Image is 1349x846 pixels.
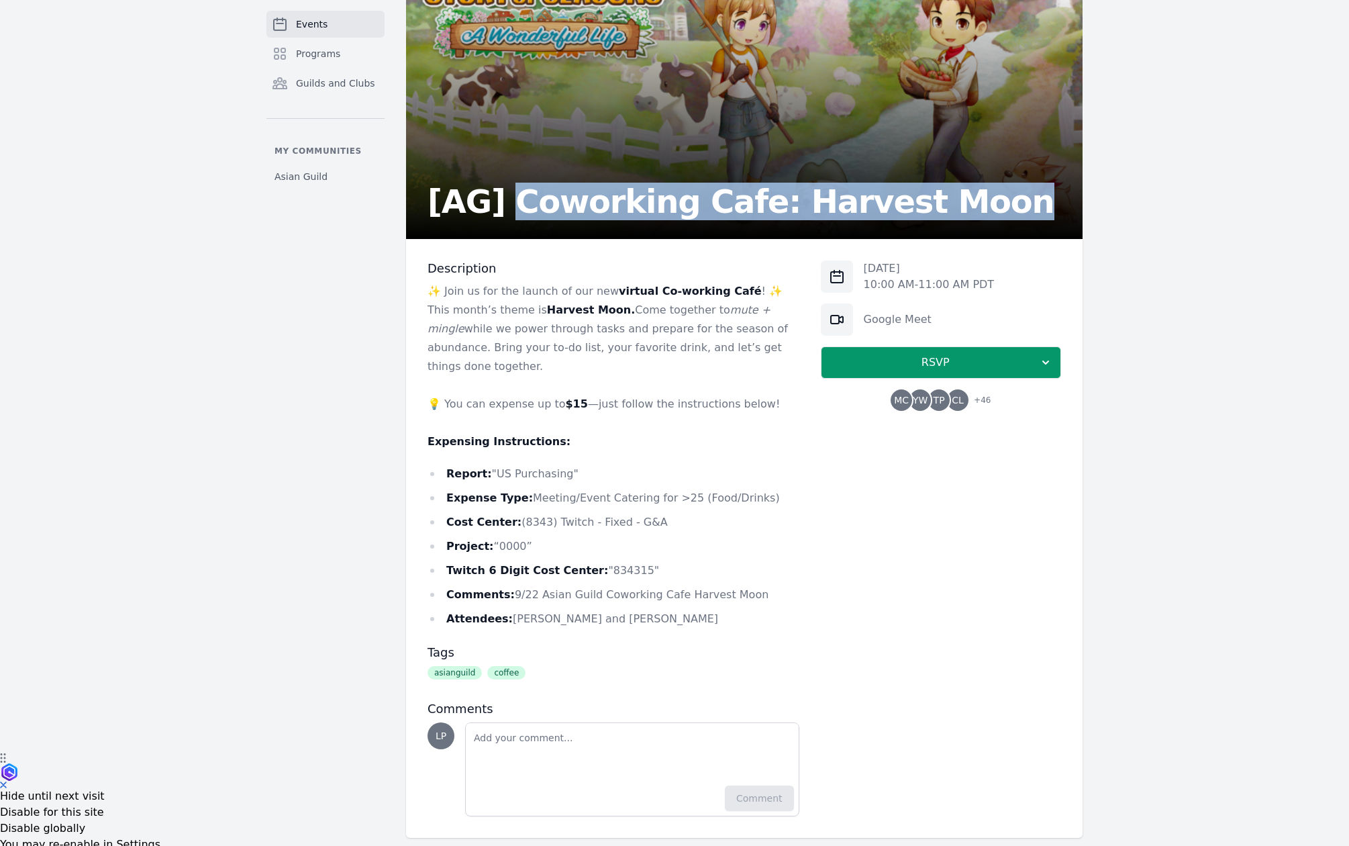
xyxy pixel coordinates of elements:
[487,666,526,679] span: coffee
[428,585,799,604] li: 9/22 Asian Guild Coworking Cafe Harvest Moon
[446,612,513,625] strong: Attendees:
[266,70,385,97] a: Guilds and Clubs
[446,491,533,504] strong: Expense Type:
[428,701,799,717] h3: Comments
[446,540,493,553] strong: Project:
[266,11,385,189] nav: Sidebar
[428,561,799,580] li: "834315"
[428,610,799,628] li: [PERSON_NAME] and [PERSON_NAME]
[934,395,945,405] span: TP
[913,395,928,405] span: YW
[565,397,587,410] strong: $15
[428,282,799,376] p: ✨ Join us for the launch of our new ! ✨ This month’s theme is Come together to while we power thr...
[428,395,799,414] p: 💡 You can expense up to —just follow the instructions below!
[266,146,385,156] p: My communities
[296,47,340,60] span: Programs
[446,588,515,601] strong: Comments:
[966,392,991,411] span: + 46
[296,77,375,90] span: Guilds and Clubs
[266,164,385,189] a: Asian Guild
[821,346,1061,379] button: RSVP
[547,303,635,316] strong: Harvest Moon.
[428,465,799,483] li: "US Purchasing"
[619,285,762,297] strong: virtual Co-working Café
[428,261,799,277] h3: Description
[864,277,995,293] p: 10:00 AM - 11:00 AM PDT
[428,489,799,508] li: Meeting/Event Catering for >25 (Food/Drinks)
[296,17,328,31] span: Events
[446,564,608,577] strong: Twitch 6 Digit Cost Center:
[864,313,932,326] a: Google Meet
[274,170,328,183] span: Asian Guild
[952,395,964,405] span: CL
[725,786,794,811] button: Comment
[832,355,1039,371] span: RSVP
[894,395,909,405] span: MC
[266,11,385,38] a: Events
[428,435,570,448] strong: Expensing Instructions:
[864,261,995,277] p: [DATE]
[428,513,799,532] li: (8343) Twitch - Fixed - G&A
[266,40,385,67] a: Programs
[428,645,799,661] h3: Tags
[428,666,482,679] span: asianguild
[428,537,799,556] li: “0000”
[446,467,492,480] strong: Report:
[446,516,521,528] strong: Cost Center:
[436,731,446,741] span: LP
[428,185,1054,218] h2: [AG] Coworking Cafe: Harvest Moon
